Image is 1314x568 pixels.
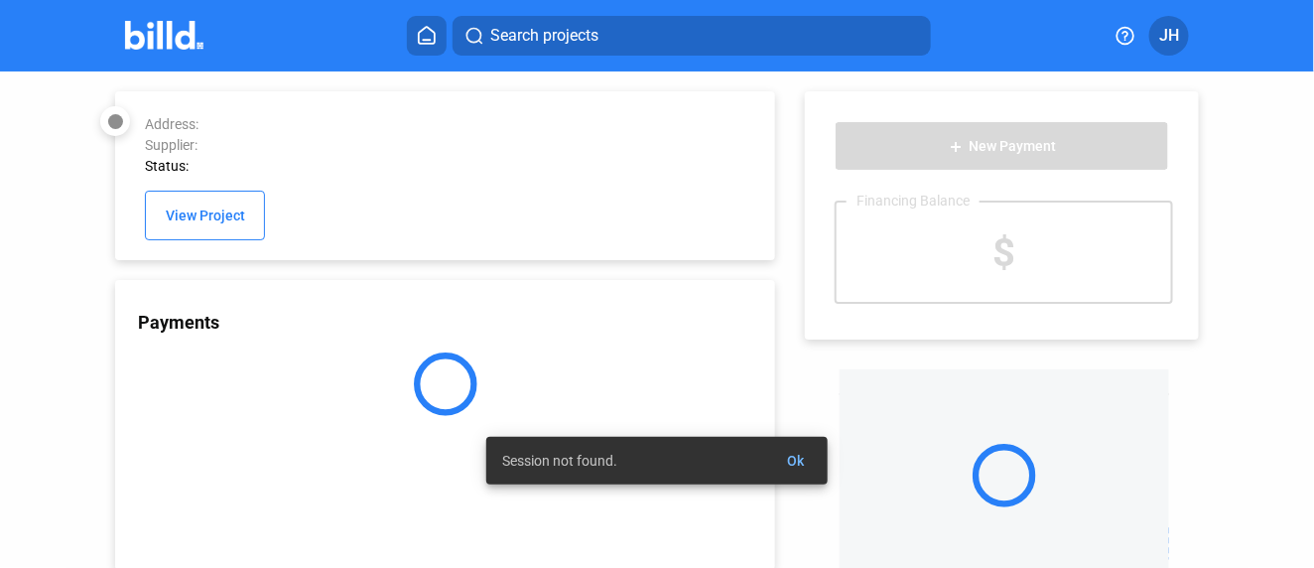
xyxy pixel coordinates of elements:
[138,312,775,333] div: Payments
[145,116,625,132] div: Address:
[969,139,1056,155] span: New Payment
[847,193,980,209] div: Financing Balance
[490,24,598,48] span: Search projects
[771,443,820,479] button: Ok
[948,139,964,155] mat-icon: add
[145,137,625,153] div: Supplier:
[166,209,245,224] span: View Project
[145,158,625,174] div: Status:
[125,21,203,50] img: Billd Company Logo
[787,453,804,469] span: Ok
[837,203,1171,302] div: $
[502,451,617,471] span: Session not found.
[1159,24,1179,48] span: JH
